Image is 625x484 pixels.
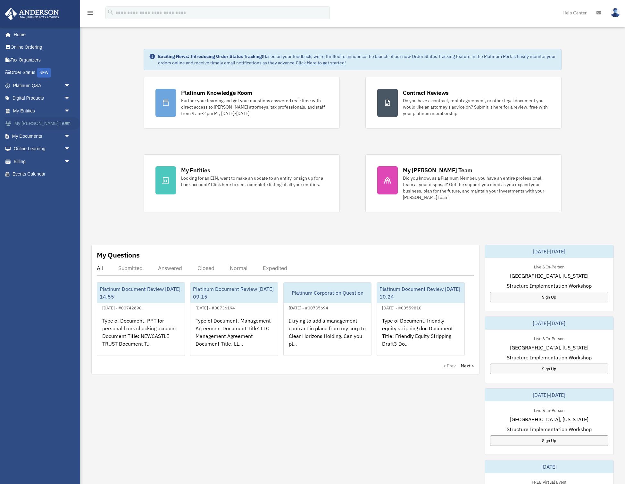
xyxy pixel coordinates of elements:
span: Structure Implementation Workshop [507,282,592,290]
a: Contract Reviews Do you have a contract, rental agreement, or other legal document you would like... [365,77,562,129]
div: [DATE]-[DATE] [485,317,614,330]
a: My [PERSON_NAME] Teamarrow_drop_down [4,117,80,130]
span: Structure Implementation Workshop [507,354,592,361]
div: Closed [197,265,214,271]
div: Did you know, as a Platinum Member, you have an entire professional team at your disposal? Get th... [403,175,550,201]
a: Platinum Document Review [DATE] 10:24[DATE] - #00559810Type of Document: friendly equity strippin... [377,282,465,356]
div: Type of Document: friendly equity stripping doc Document Title: Friendly Equity Stripping Draft3 ... [377,312,464,362]
div: Submitted [118,265,143,271]
div: Further your learning and get your questions answered real-time with direct access to [PERSON_NAM... [181,97,328,117]
div: Live & In-Person [529,406,570,413]
div: [DATE]-[DATE] [485,389,614,401]
div: Do you have a contract, rental agreement, or other legal document you would like an attorney's ad... [403,97,550,117]
span: arrow_drop_down [64,117,77,130]
a: Online Learningarrow_drop_down [4,143,80,155]
a: My Entities Looking for an EIN, want to make an update to an entity, or sign up for a bank accoun... [144,154,340,212]
div: Expedited [263,265,287,271]
div: Type of Document: PPT for personal bank checking account Document Title: NEWCASTLE TRUST Document... [97,312,185,362]
div: Based on your feedback, we're thrilled to announce the launch of our new Order Status Tracking fe... [158,53,556,66]
img: User Pic [611,8,620,17]
i: menu [87,9,94,17]
div: Live & In-Person [529,263,570,270]
div: Live & In-Person [529,335,570,341]
a: Platinum Corporation Question[DATE] - #00735694I trying to add a management contract in place fro... [283,282,371,356]
span: arrow_drop_down [64,143,77,156]
div: I trying to add a management contract in place from my corp to Clear Horizons Holding. Can you pl... [284,312,371,362]
span: [GEOGRAPHIC_DATA], [US_STATE] [510,344,588,351]
a: Sign Up [490,435,609,446]
span: arrow_drop_down [64,130,77,143]
span: arrow_drop_down [64,104,77,118]
a: Digital Productsarrow_drop_down [4,92,80,105]
a: menu [87,11,94,17]
div: [DATE] - #00735694 [284,304,333,311]
a: Sign Up [490,292,609,302]
div: Platinum Knowledge Room [181,89,252,97]
div: Normal [230,265,247,271]
a: Click Here to get started! [296,60,346,66]
a: Online Ordering [4,41,80,54]
a: Platinum Document Review [DATE] 09:15[DATE] - #00736194Type of Document: Management Agreement Doc... [190,282,278,356]
div: Platinum Document Review [DATE] 09:15 [190,283,278,303]
div: Platinum Document Review [DATE] 10:24 [377,283,464,303]
div: All [97,265,103,271]
div: My Entities [181,166,210,174]
span: arrow_drop_down [64,92,77,105]
a: My [PERSON_NAME] Team Did you know, as a Platinum Member, you have an entire professional team at... [365,154,562,212]
div: Type of Document: Management Agreement Document Title: LLC Management Agreement Document Title: L... [190,312,278,362]
div: Answered [158,265,182,271]
span: [GEOGRAPHIC_DATA], [US_STATE] [510,272,588,280]
a: Tax Organizers [4,53,80,66]
a: Order StatusNEW [4,66,80,79]
div: My [PERSON_NAME] Team [403,166,472,174]
strong: Exciting News: Introducing Order Status Tracking! [158,53,263,59]
div: NEW [37,68,51,78]
div: Looking for an EIN, want to make an update to an entity, or sign up for a bank account? Click her... [181,175,328,188]
a: Platinum Q&Aarrow_drop_down [4,79,80,92]
a: My Entitiesarrow_drop_down [4,104,80,117]
div: [DATE] - #00559810 [377,304,427,311]
span: [GEOGRAPHIC_DATA], [US_STATE] [510,415,588,423]
div: [DATE] [485,460,614,473]
a: Next > [461,363,474,369]
a: Billingarrow_drop_down [4,155,80,168]
span: Structure Implementation Workshop [507,425,592,433]
div: My Questions [97,250,140,260]
div: Platinum Corporation Question [284,283,371,303]
a: Platinum Document Review [DATE] 14:55[DATE] - #00742698Type of Document: PPT for personal bank ch... [97,282,185,356]
a: Platinum Knowledge Room Further your learning and get your questions answered real-time with dire... [144,77,340,129]
div: Platinum Document Review [DATE] 14:55 [97,283,185,303]
a: Home [4,28,77,41]
div: [DATE]-[DATE] [485,245,614,258]
a: Sign Up [490,364,609,374]
i: search [107,9,114,16]
div: Contract Reviews [403,89,449,97]
img: Anderson Advisors Platinum Portal [3,8,61,20]
span: arrow_drop_down [64,79,77,92]
a: Events Calendar [4,168,80,181]
span: arrow_drop_down [64,155,77,168]
div: [DATE] - #00742698 [97,304,147,311]
div: [DATE] - #00736194 [190,304,240,311]
a: My Documentsarrow_drop_down [4,130,80,143]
